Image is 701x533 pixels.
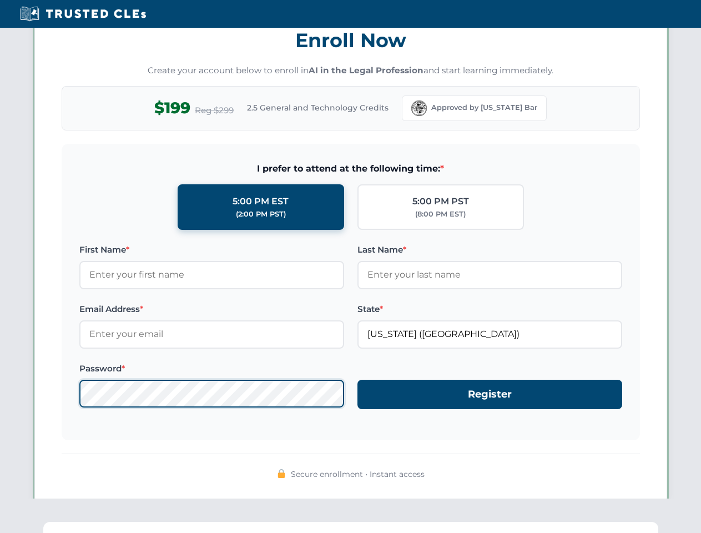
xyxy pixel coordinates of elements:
[79,320,344,348] input: Enter your email
[62,23,640,58] h3: Enroll Now
[415,209,466,220] div: (8:00 PM EST)
[291,468,425,480] span: Secure enrollment • Instant access
[357,303,622,316] label: State
[79,303,344,316] label: Email Address
[357,243,622,257] label: Last Name
[357,380,622,409] button: Register
[79,261,344,289] input: Enter your first name
[431,102,537,113] span: Approved by [US_STATE] Bar
[79,162,622,176] span: I prefer to attend at the following time:
[412,194,469,209] div: 5:00 PM PST
[79,362,344,375] label: Password
[17,6,149,22] img: Trusted CLEs
[411,100,427,116] img: Florida Bar
[357,261,622,289] input: Enter your last name
[233,194,289,209] div: 5:00 PM EST
[309,65,423,76] strong: AI in the Legal Profession
[62,64,640,77] p: Create your account below to enroll in and start learning immediately.
[247,102,389,114] span: 2.5 General and Technology Credits
[79,243,344,257] label: First Name
[195,104,234,117] span: Reg $299
[236,209,286,220] div: (2:00 PM PST)
[357,320,622,348] input: Florida (FL)
[154,95,190,120] span: $199
[277,469,286,478] img: 🔒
